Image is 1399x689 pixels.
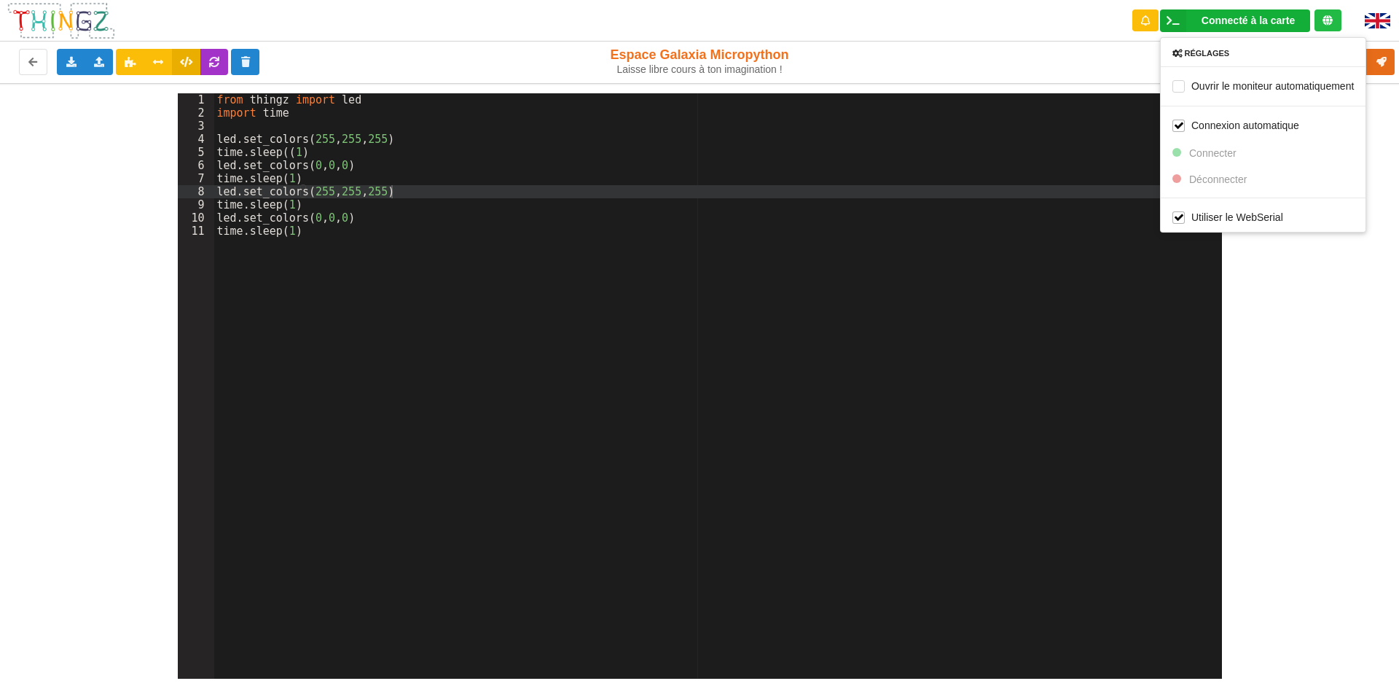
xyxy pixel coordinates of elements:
label: Utiliser le WebSerial [1172,211,1283,223]
div: Tu es connecté au serveur de création de Thingz [1314,9,1341,31]
div: 7 [178,172,214,185]
img: gb.png [1365,13,1390,28]
div: 10 [178,211,214,225]
div: 8 [178,185,214,198]
div: Ta base fonctionne bien ! [1160,9,1310,32]
div: Réglages [1161,48,1365,58]
div: 2 [178,106,214,120]
div: 1 [178,93,214,106]
div: 11 [178,225,214,238]
label: Connexion automatique [1172,119,1299,131]
div: 5 [178,146,214,159]
div: Connecté à la carte [1202,15,1295,26]
img: thingz_logo.png [7,1,116,40]
div: 6 [178,159,214,172]
div: Espace Galaxia Micropython [578,47,822,76]
div: 4 [178,133,214,146]
div: 3 [178,120,214,133]
div: Laisse libre cours à ton imagination ! [578,63,822,76]
div: 9 [178,198,214,211]
label: Ouvrir le moniteur automatiquement [1172,79,1354,92]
